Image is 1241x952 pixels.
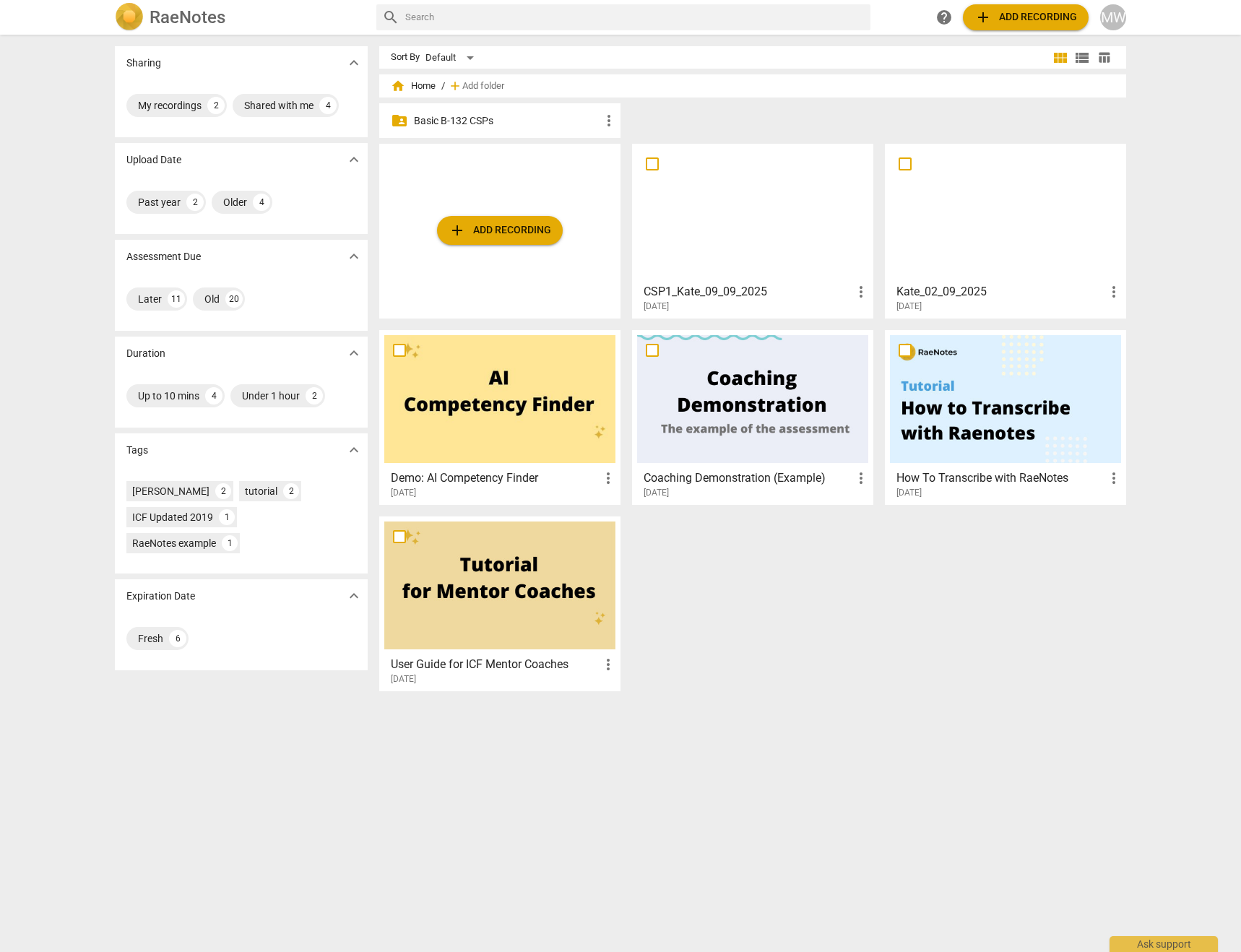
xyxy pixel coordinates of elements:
span: view_list [1073,49,1091,66]
span: expand_more [345,248,363,265]
span: expand_more [345,54,363,72]
p: Tags [126,443,148,458]
div: 11 [168,290,185,308]
button: Upload [963,4,1089,30]
div: 2 [186,194,204,211]
span: home [391,79,405,93]
span: more_vert [852,469,870,487]
p: Assessment Due [126,249,201,264]
a: How To Transcribe with RaeNotes[DATE] [890,335,1121,498]
h3: Coaching Demonstration (Example) [644,469,852,487]
p: Duration [126,346,165,361]
span: expand_more [345,345,363,362]
p: Expiration Date [126,589,195,604]
h3: How To Transcribe with RaeNotes [896,469,1105,487]
div: Up to 10 mins [138,389,199,403]
span: [DATE] [896,487,922,499]
span: expand_more [345,587,363,605]
div: Default [425,46,479,69]
button: MW [1100,4,1126,30]
p: Upload Date [126,152,181,168]
input: Search [405,6,865,29]
div: 2 [306,387,323,404]
div: Fresh [138,631,163,646]
span: help [935,9,953,26]
span: Add recording [974,9,1077,26]
div: 1 [222,535,238,551]
div: Shared with me [244,98,314,113]
span: Add folder [462,81,504,92]
div: 4 [253,194,270,211]
div: 6 [169,630,186,647]
p: Basic B-132 CSPs [414,113,600,129]
div: 2 [207,97,225,114]
span: more_vert [1105,283,1123,300]
span: [DATE] [391,487,416,499]
span: add [449,222,466,239]
span: view_module [1052,49,1069,66]
div: Older [223,195,247,209]
a: Kate_02_09_2025[DATE] [890,149,1121,312]
span: add [974,9,992,26]
h3: CSP1_Kate_09_09_2025 [644,283,852,300]
a: CSP1_Kate_09_09_2025[DATE] [637,149,868,312]
span: [DATE] [896,300,922,313]
div: Past year [138,195,181,209]
span: search [382,9,399,26]
span: more_vert [600,112,618,129]
h3: Kate_02_09_2025 [896,283,1105,300]
span: more_vert [1105,469,1123,487]
span: Home [391,79,436,93]
span: [DATE] [391,673,416,685]
button: Show more [343,246,365,267]
div: 2 [283,483,299,499]
span: expand_more [345,441,363,459]
p: Sharing [126,56,161,71]
span: [DATE] [644,487,669,499]
div: 4 [319,97,337,114]
a: Help [931,4,957,30]
div: ICF Updated 2019 [132,510,213,524]
span: more_vert [600,656,617,673]
h3: Demo: AI Competency Finder [391,469,600,487]
div: Ask support [1110,936,1218,952]
span: / [441,81,445,92]
div: 2 [215,483,231,499]
h2: RaeNotes [150,7,225,27]
button: Show more [343,439,365,461]
div: Later [138,292,162,306]
div: Old [204,292,220,306]
span: table_chart [1097,51,1111,64]
a: Coaching Demonstration (Example)[DATE] [637,335,868,498]
button: Tile view [1050,47,1071,69]
button: Show more [343,342,365,364]
a: Demo: AI Competency Finder[DATE] [384,335,615,498]
span: [DATE] [644,300,669,313]
span: Add recording [449,222,551,239]
div: Sort By [391,52,420,63]
div: tutorial [245,484,277,498]
button: Show more [343,52,365,74]
img: Logo [115,3,144,32]
button: Show more [343,585,365,607]
div: RaeNotes example [132,536,216,550]
a: LogoRaeNotes [115,3,365,32]
button: List view [1071,47,1093,69]
span: expand_more [345,151,363,168]
span: add [448,79,462,93]
div: [PERSON_NAME] [132,484,209,498]
span: folder_shared [391,112,408,129]
span: more_vert [600,469,617,487]
div: 4 [205,387,222,404]
div: My recordings [138,98,202,113]
button: Table view [1093,47,1115,69]
div: 20 [225,290,243,308]
button: Show more [343,149,365,170]
span: more_vert [852,283,870,300]
a: User Guide for ICF Mentor Coaches[DATE] [384,522,615,685]
button: Upload [437,216,563,245]
h3: User Guide for ICF Mentor Coaches [391,656,600,673]
div: Under 1 hour [242,389,300,403]
div: 1 [219,509,235,525]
